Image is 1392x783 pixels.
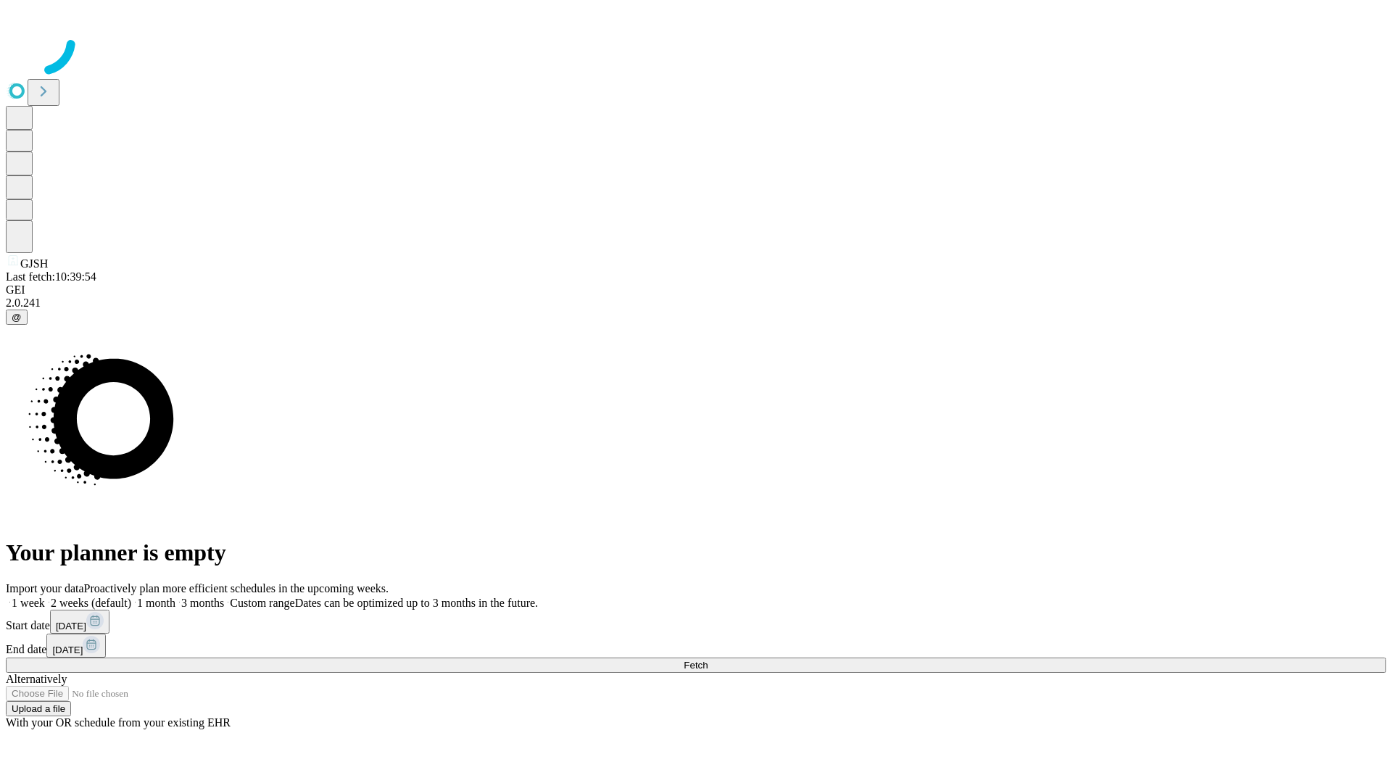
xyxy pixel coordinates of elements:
[6,582,84,594] span: Import your data
[684,660,708,671] span: Fetch
[6,310,28,325] button: @
[6,634,1386,658] div: End date
[20,257,48,270] span: GJSH
[6,701,71,716] button: Upload a file
[12,312,22,323] span: @
[181,597,224,609] span: 3 months
[6,658,1386,673] button: Fetch
[46,634,106,658] button: [DATE]
[6,539,1386,566] h1: Your planner is empty
[84,582,389,594] span: Proactively plan more efficient schedules in the upcoming weeks.
[12,597,45,609] span: 1 week
[56,621,86,631] span: [DATE]
[52,645,83,655] span: [DATE]
[51,597,131,609] span: 2 weeks (default)
[6,297,1386,310] div: 2.0.241
[230,597,294,609] span: Custom range
[6,610,1386,634] div: Start date
[50,610,109,634] button: [DATE]
[6,283,1386,297] div: GEI
[137,597,175,609] span: 1 month
[295,597,538,609] span: Dates can be optimized up to 3 months in the future.
[6,716,231,729] span: With your OR schedule from your existing EHR
[6,270,96,283] span: Last fetch: 10:39:54
[6,673,67,685] span: Alternatively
